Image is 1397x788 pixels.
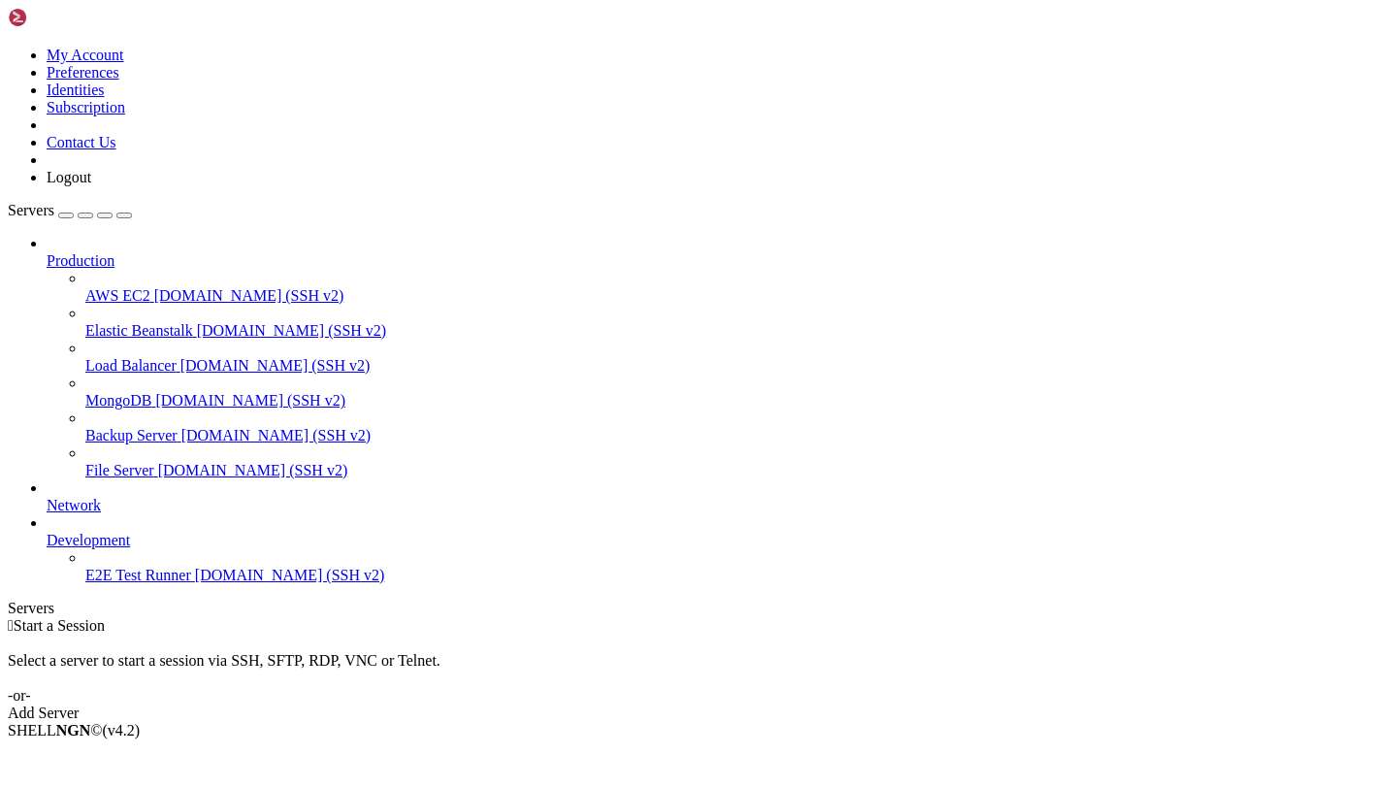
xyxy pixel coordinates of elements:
a: Production [47,252,1389,270]
a: Elastic Beanstalk [DOMAIN_NAME] (SSH v2) [85,322,1389,340]
li: Backup Server [DOMAIN_NAME] (SSH v2) [85,410,1389,444]
span: [DOMAIN_NAME] (SSH v2) [154,287,344,304]
a: Identities [47,82,105,98]
li: Network [47,479,1389,514]
span: [DOMAIN_NAME] (SSH v2) [180,357,371,374]
li: E2E Test Runner [DOMAIN_NAME] (SSH v2) [85,549,1389,584]
a: Development [47,532,1389,549]
span: [DOMAIN_NAME] (SSH v2) [158,462,348,478]
a: Logout [47,169,91,185]
a: File Server [DOMAIN_NAME] (SSH v2) [85,462,1389,479]
li: Production [47,235,1389,479]
a: E2E Test Runner [DOMAIN_NAME] (SSH v2) [85,567,1389,584]
li: AWS EC2 [DOMAIN_NAME] (SSH v2) [85,270,1389,305]
span: [DOMAIN_NAME] (SSH v2) [197,322,387,339]
span: Load Balancer [85,357,177,374]
li: File Server [DOMAIN_NAME] (SSH v2) [85,444,1389,479]
a: Load Balancer [DOMAIN_NAME] (SSH v2) [85,357,1389,375]
li: Load Balancer [DOMAIN_NAME] (SSH v2) [85,340,1389,375]
span: E2E Test Runner [85,567,191,583]
div: Select a server to start a session via SSH, SFTP, RDP, VNC or Telnet. -or- [8,635,1389,705]
span: File Server [85,462,154,478]
span: [DOMAIN_NAME] (SSH v2) [181,427,372,443]
li: Development [47,514,1389,584]
a: Network [47,497,1389,514]
b: NGN [56,722,91,739]
div: Servers [8,600,1389,617]
a: Preferences [47,64,119,81]
span: Production [47,252,114,269]
span: [DOMAIN_NAME] (SSH v2) [195,567,385,583]
span: 4.2.0 [103,722,141,739]
span: Servers [8,202,54,218]
a: Subscription [47,99,125,115]
span: MongoDB [85,392,151,409]
li: Elastic Beanstalk [DOMAIN_NAME] (SSH v2) [85,305,1389,340]
span: Start a Session [14,617,105,634]
img: Shellngn [8,8,119,27]
a: AWS EC2 [DOMAIN_NAME] (SSH v2) [85,287,1389,305]
span: Elastic Beanstalk [85,322,193,339]
div: Add Server [8,705,1389,722]
a: MongoDB [DOMAIN_NAME] (SSH v2) [85,392,1389,410]
span: SHELL © [8,722,140,739]
span: [DOMAIN_NAME] (SSH v2) [155,392,345,409]
a: Backup Server [DOMAIN_NAME] (SSH v2) [85,427,1389,444]
span:  [8,617,14,634]
span: Backup Server [85,427,178,443]
span: Network [47,497,101,513]
a: Contact Us [47,134,116,150]
a: My Account [47,47,124,63]
span: Development [47,532,130,548]
li: MongoDB [DOMAIN_NAME] (SSH v2) [85,375,1389,410]
span: AWS EC2 [85,287,150,304]
a: Servers [8,202,132,218]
